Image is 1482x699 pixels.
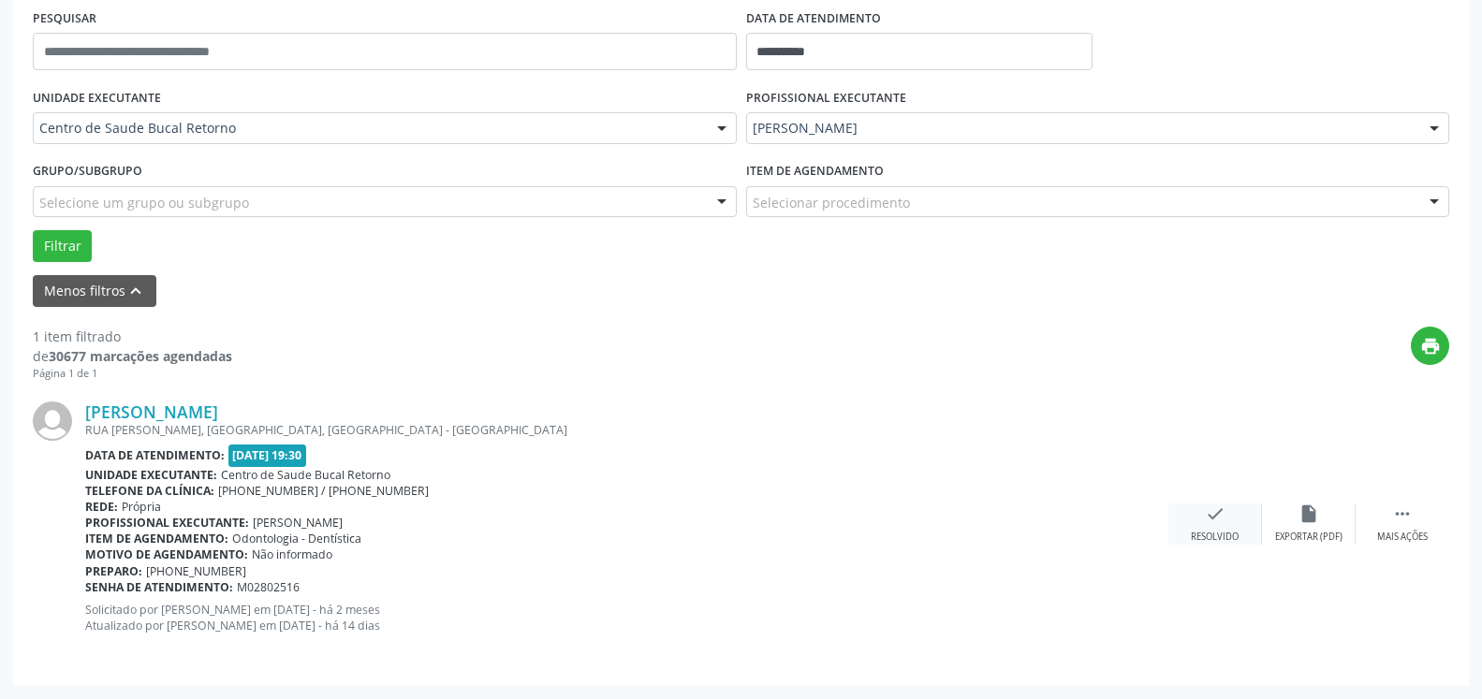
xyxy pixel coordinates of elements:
b: Senha de atendimento: [85,579,233,595]
i: keyboard_arrow_up [125,281,146,301]
button: print [1411,327,1449,365]
div: Resolvido [1191,531,1239,544]
span: Centro de Saude Bucal Retorno [39,119,698,138]
b: Profissional executante: [85,515,249,531]
span: [DATE] 19:30 [228,444,307,466]
strong: 30677 marcações agendadas [49,347,232,365]
span: [PHONE_NUMBER] [146,563,246,579]
span: Não informado [252,546,332,562]
b: Item de agendamento: [85,531,228,546]
label: DATA DE ATENDIMENTO [746,4,881,33]
span: [PERSON_NAME] [753,119,1412,138]
i: check [1205,503,1225,524]
label: UNIDADE EXECUTANTE [33,83,161,112]
label: Item de agendamento [746,157,884,186]
div: 1 item filtrado [33,327,232,346]
span: Odontologia - Dentística [232,531,361,546]
label: PROFISSIONAL EXECUTANTE [746,83,906,112]
b: Unidade executante: [85,467,217,483]
div: de [33,346,232,366]
i: print [1420,336,1441,357]
span: Centro de Saude Bucal Retorno [221,467,390,483]
b: Data de atendimento: [85,447,225,463]
div: RUA [PERSON_NAME], [GEOGRAPHIC_DATA], [GEOGRAPHIC_DATA] - [GEOGRAPHIC_DATA] [85,422,1168,438]
button: Filtrar [33,230,92,262]
b: Telefone da clínica: [85,483,214,499]
b: Motivo de agendamento: [85,546,248,562]
span: Selecionar procedimento [753,193,910,212]
span: [PERSON_NAME] [253,515,343,531]
i:  [1392,503,1413,524]
span: M02802516 [237,579,300,595]
label: Grupo/Subgrupo [33,157,142,186]
i: insert_drive_file [1299,503,1319,524]
b: Rede: [85,499,118,515]
button: Menos filtroskeyboard_arrow_up [33,275,156,308]
span: Selecione um grupo ou subgrupo [39,193,249,212]
span: [PHONE_NUMBER] / [PHONE_NUMBER] [218,483,429,499]
label: PESQUISAR [33,4,96,33]
a: [PERSON_NAME] [85,401,218,422]
div: Exportar (PDF) [1275,531,1343,544]
div: Página 1 de 1 [33,366,232,382]
span: Própria [122,499,161,515]
div: Mais ações [1377,531,1428,544]
b: Preparo: [85,563,142,579]
p: Solicitado por [PERSON_NAME] em [DATE] - há 2 meses Atualizado por [PERSON_NAME] em [DATE] - há 1... [85,602,1168,633]
img: img [33,401,72,441]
